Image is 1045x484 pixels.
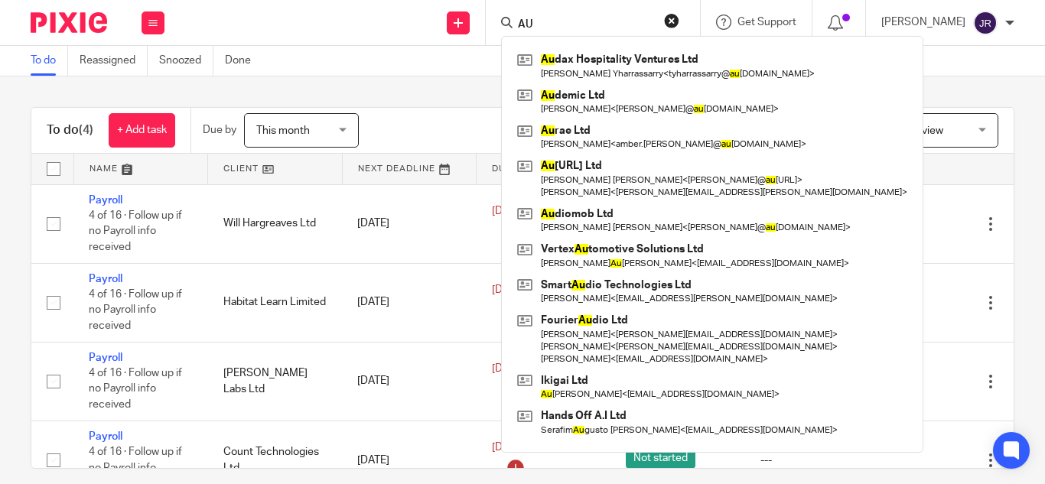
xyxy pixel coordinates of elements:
p: [PERSON_NAME] [881,15,965,30]
span: Get Support [737,17,796,28]
p: Due by [203,122,236,138]
img: Pixie [31,12,107,33]
span: This month [256,125,310,136]
a: Payroll [89,431,122,442]
td: Will Hargreaves Ltd [208,184,343,263]
span: [DATE] [492,443,524,453]
td: [PERSON_NAME] Labs Ltd [208,342,343,421]
td: Habitat Learn Limited [208,263,343,342]
a: Snoozed [159,46,213,76]
h1: To do [47,122,93,138]
span: [DATE] [492,285,524,296]
span: Not started [626,449,695,468]
td: [DATE] [342,184,477,263]
a: Payroll [89,274,122,284]
span: 4 of 16 · Follow up if no Payroll info received [89,210,182,252]
span: 4 of 16 · Follow up if no Payroll info received [89,368,182,410]
a: Payroll [89,352,122,363]
input: Search [516,18,654,32]
a: + Add task [109,113,175,148]
td: [DATE] [342,263,477,342]
span: [DATE] [492,206,524,216]
a: Done [225,46,262,76]
span: 4 of 16 · Follow up if no Payroll info received [89,289,182,331]
span: (4) [79,124,93,136]
a: Reassigned [80,46,148,76]
a: Payroll [89,195,122,206]
button: Clear [664,13,679,28]
a: To do [31,46,68,76]
img: svg%3E [973,11,998,35]
span: [DATE] [492,364,524,375]
div: --- [760,453,864,468]
td: [DATE] [342,342,477,421]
